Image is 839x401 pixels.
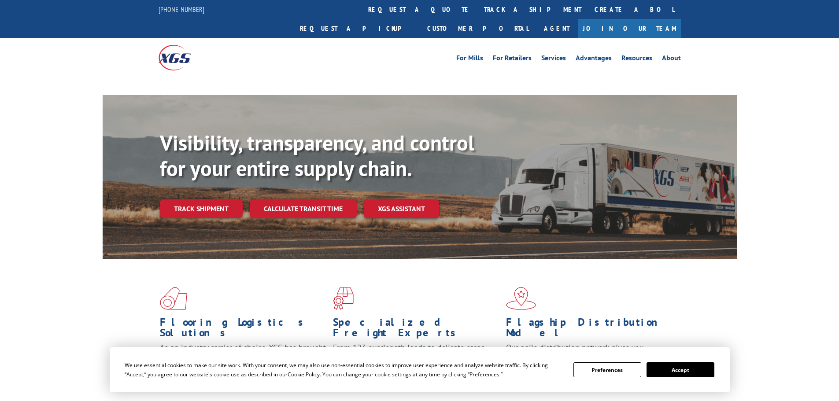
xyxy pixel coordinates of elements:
[125,361,563,379] div: We use essential cookies to make our site work. With your consent, we may also use non-essential ...
[578,19,681,38] a: Join Our Team
[647,362,714,377] button: Accept
[421,19,535,38] a: Customer Portal
[506,287,536,310] img: xgs-icon-flagship-distribution-model-red
[160,287,187,310] img: xgs-icon-total-supply-chain-intelligence-red
[333,317,499,342] h1: Specialized Freight Experts
[160,342,326,374] span: As an industry carrier of choice, XGS has brought innovation and dedication to flooring logistics...
[469,371,499,378] span: Preferences
[110,347,730,392] div: Cookie Consent Prompt
[288,371,320,378] span: Cookie Policy
[535,19,578,38] a: Agent
[333,342,499,382] p: From 123 overlength loads to delicate cargo, our experienced staff knows the best way to move you...
[576,55,612,64] a: Advantages
[506,342,668,363] span: Our agile distribution network gives you nationwide inventory management on demand.
[662,55,681,64] a: About
[250,199,357,218] a: Calculate transit time
[364,199,439,218] a: XGS ASSISTANT
[541,55,566,64] a: Services
[160,317,326,342] h1: Flooring Logistics Solutions
[456,55,483,64] a: For Mills
[293,19,421,38] a: Request a pickup
[160,199,243,218] a: Track shipment
[621,55,652,64] a: Resources
[573,362,641,377] button: Preferences
[160,129,474,182] b: Visibility, transparency, and control for your entire supply chain.
[506,317,673,342] h1: Flagship Distribution Model
[159,5,204,14] a: [PHONE_NUMBER]
[493,55,532,64] a: For Retailers
[333,287,354,310] img: xgs-icon-focused-on-flooring-red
